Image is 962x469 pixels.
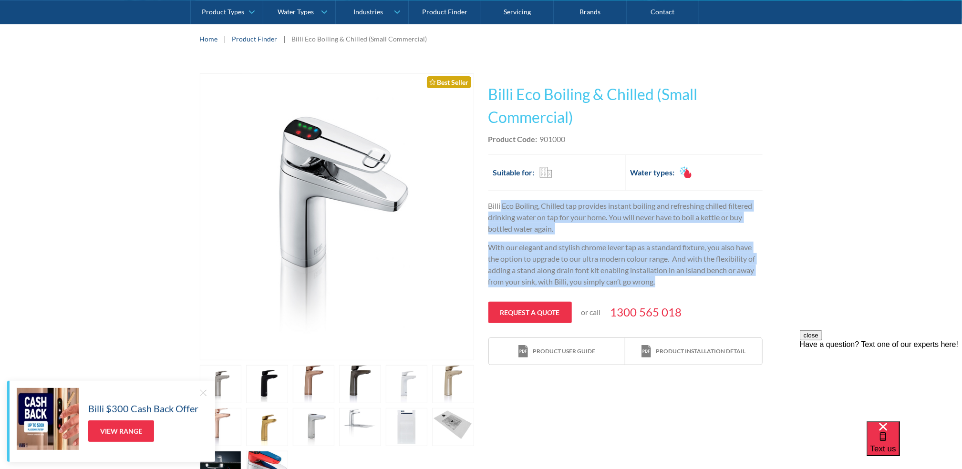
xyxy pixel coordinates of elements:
[339,365,381,403] a: open lightbox
[656,347,745,356] div: Product installation detail
[518,345,528,358] img: print icon
[800,330,962,433] iframe: podium webchat widget prompt
[246,408,288,446] a: open lightbox
[282,33,287,44] div: |
[540,133,566,145] div: 901000
[631,167,675,178] h2: Water types:
[488,134,538,143] strong: Product Code:
[246,365,288,403] a: open lightbox
[488,200,763,234] p: Billi Eco Boiling, Chilled tap provides instant boiling and refreshing chilled filtered drinking ...
[488,302,572,323] a: Request a quote
[581,306,601,318] p: or call
[488,83,763,129] h1: Billi Eco Boiling & Chilled (Small Commercial)
[17,388,79,450] img: Billi $300 Cash Back Offer
[88,420,154,442] a: View Range
[488,242,763,287] p: With our elegant and stylish chrome lever tap as a standard fixture, you also have the option to ...
[200,34,218,44] a: Home
[641,345,651,358] img: print icon
[432,408,474,446] a: open lightbox
[232,34,278,44] a: Product Finder
[293,365,335,403] a: open lightbox
[489,338,625,365] a: print iconProduct user guide
[202,8,244,16] div: Product Types
[427,76,471,88] div: Best Seller
[292,34,427,44] div: Billi Eco Boiling & Chilled (Small Commercial)
[493,167,535,178] h2: Suitable for:
[625,338,762,365] a: print iconProduct installation detail
[339,408,381,446] a: open lightbox
[610,304,682,321] a: 1300 565 018
[386,365,428,403] a: open lightbox
[278,8,314,16] div: Water Types
[386,408,428,446] a: open lightbox
[200,73,474,360] a: open lightbox
[432,365,474,403] a: open lightbox
[200,365,242,403] a: open lightbox
[88,401,198,416] h5: Billi $300 Cash Back Offer
[223,33,228,44] div: |
[293,408,335,446] a: open lightbox
[533,347,595,356] div: Product user guide
[867,421,962,469] iframe: podium webchat widget bubble
[242,74,432,360] img: Billi Eco Boiling & Chilled (Small Commercial)
[353,8,383,16] div: Industries
[200,408,242,446] a: open lightbox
